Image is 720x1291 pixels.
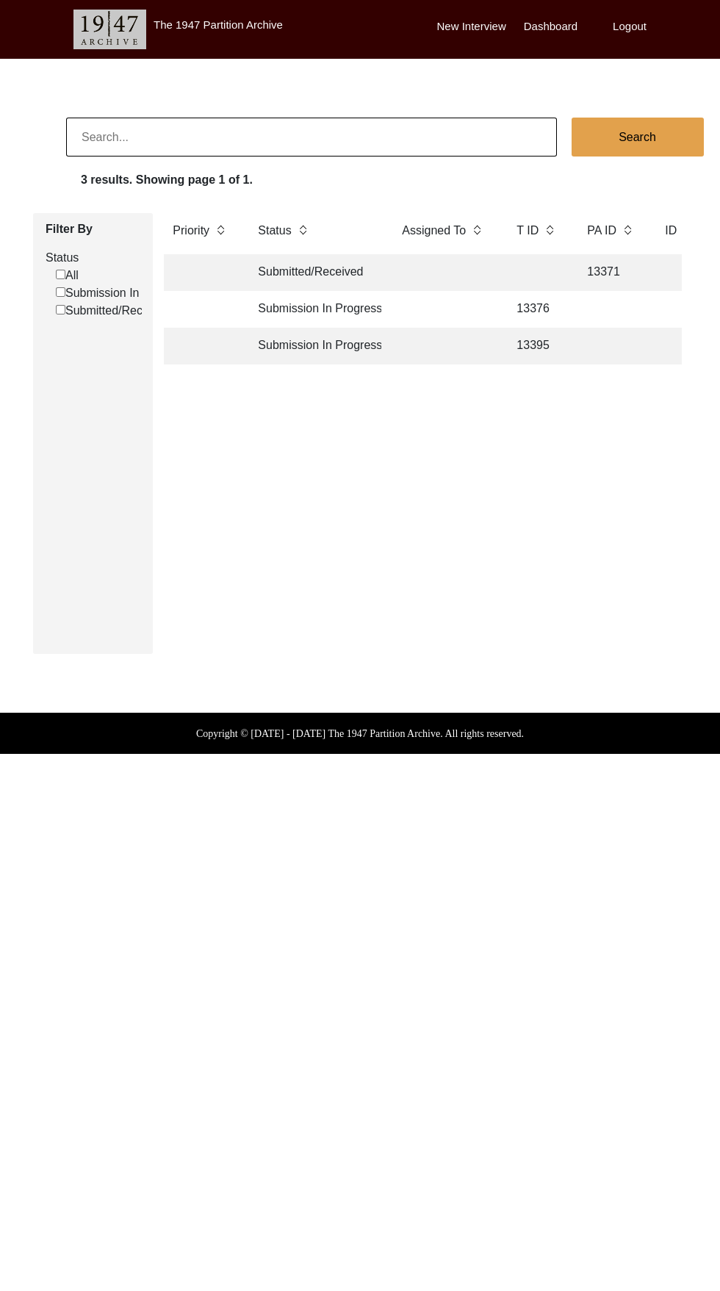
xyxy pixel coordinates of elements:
input: Submitted/Received [56,305,65,314]
label: Priority [173,222,209,240]
label: The 1947 Partition Archive [154,18,283,31]
label: ID [665,222,677,240]
img: sort-button.png [622,222,633,238]
img: sort-button.png [215,222,226,238]
label: Dashboard [524,18,577,35]
label: Submitted/Received [56,302,170,320]
td: 13376 [508,291,566,328]
label: Status [258,222,291,240]
input: All [56,270,65,279]
label: Assigned To [402,222,466,240]
input: Search... [66,118,557,157]
label: Submission In Progress [56,284,190,302]
td: Submission In Progress [249,328,381,364]
label: 3 results. Showing page 1 of 1. [81,171,253,189]
label: Logout [613,18,647,35]
label: Copyright © [DATE] - [DATE] The 1947 Partition Archive. All rights reserved. [196,726,524,741]
td: 13395 [508,328,566,364]
button: Search [572,118,704,157]
label: New Interview [437,18,506,35]
label: All [56,267,79,284]
input: Submission In Progress [56,287,65,297]
td: 13371 [578,254,644,291]
label: Filter By [46,220,142,238]
label: PA ID [587,222,616,240]
label: T ID [516,222,539,240]
label: Status [46,249,142,267]
img: sort-button.png [298,222,308,238]
td: Submitted/Received [249,254,381,291]
td: Submission In Progress [249,291,381,328]
img: header-logo.png [73,10,146,49]
img: sort-button.png [472,222,482,238]
img: sort-button.png [544,222,555,238]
